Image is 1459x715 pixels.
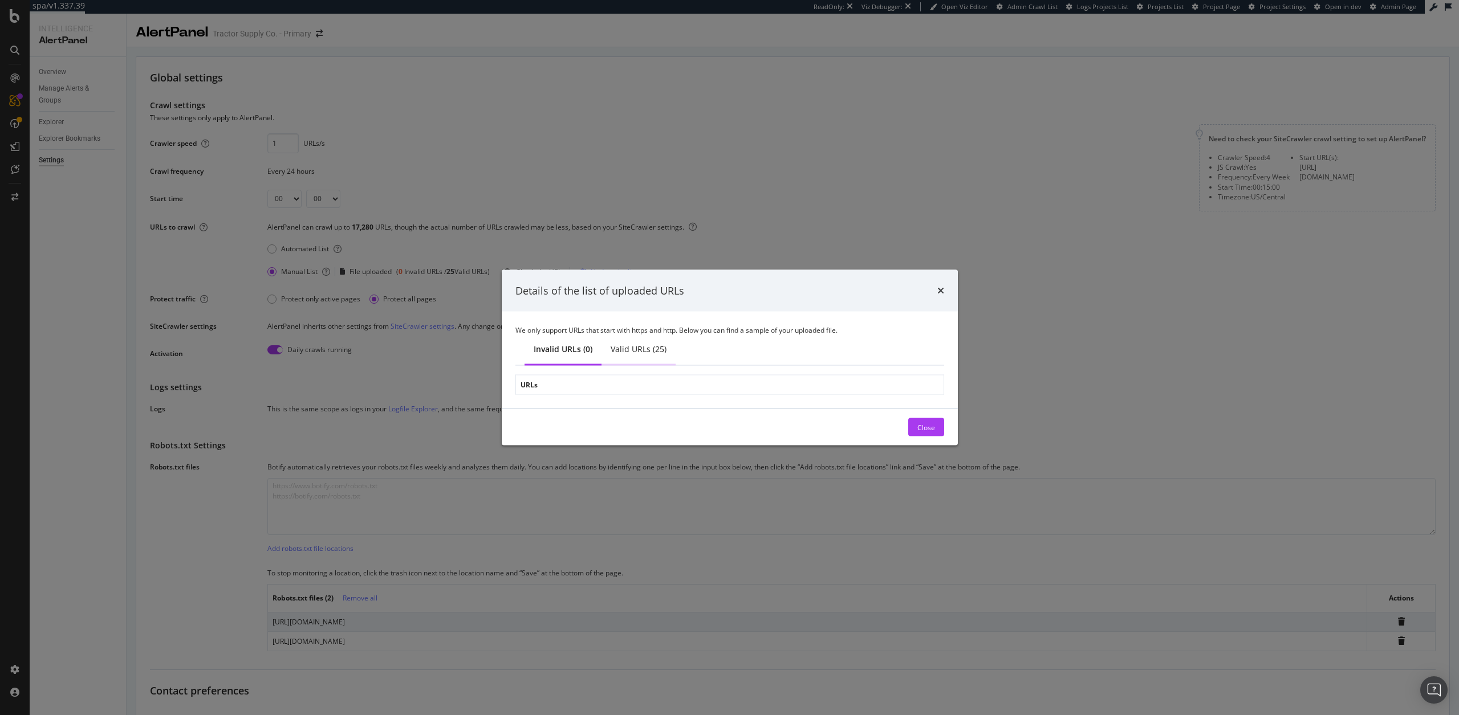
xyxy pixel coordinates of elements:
[534,344,592,355] div: Invalid URLs (0)
[917,422,935,432] div: Close
[515,375,944,394] th: URLs
[515,283,684,298] div: Details of the list of uploaded URLs
[908,418,944,436] button: Close
[1420,676,1448,704] div: Open Intercom Messenger
[937,283,944,298] div: times
[611,344,666,355] div: Valid URLs (25)
[502,269,958,446] div: modal
[515,325,944,335] div: We only support URLs that start with https and http. Below you can find a sample of your uploaded...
